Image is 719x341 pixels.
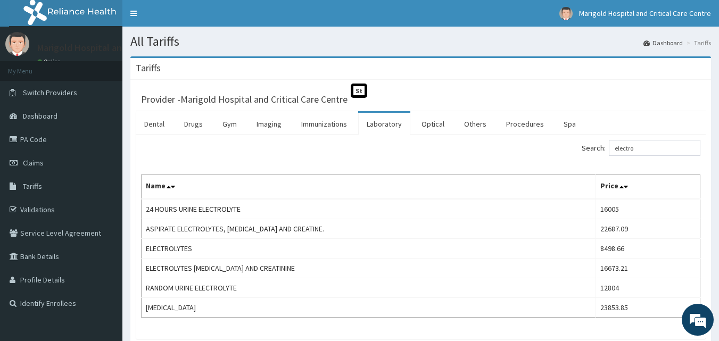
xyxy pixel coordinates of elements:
span: Switch Providers [23,88,77,97]
a: Laboratory [358,113,410,135]
a: Online [37,58,63,65]
td: RANDOM URINE ELECTROLYTE [142,278,596,298]
a: Dental [136,113,173,135]
h1: All Tariffs [130,35,711,48]
td: [MEDICAL_DATA] [142,298,596,318]
a: Immunizations [293,113,356,135]
h3: Tariffs [136,63,161,73]
span: Claims [23,158,44,168]
img: User Image [5,32,29,56]
a: Gym [214,113,245,135]
span: Tariffs [23,181,42,191]
th: Price [596,175,700,199]
td: 8498.66 [596,239,700,259]
a: Dashboard [643,38,683,47]
td: ELECTROLYTES [142,239,596,259]
img: User Image [559,7,573,20]
span: Dashboard [23,111,57,121]
td: 16673.21 [596,259,700,278]
a: Procedures [498,113,552,135]
label: Search: [582,140,700,156]
span: Marigold Hospital and Critical Care Centre [579,9,711,18]
th: Name [142,175,596,199]
td: 12804 [596,278,700,298]
td: ASPIRATE ELECTROLYTES, [MEDICAL_DATA] AND CREATINE. [142,219,596,239]
li: Tariffs [684,38,711,47]
p: Marigold Hospital and Critical Care Centre [37,43,210,53]
input: Search: [609,140,700,156]
td: ELECTROLYTES [MEDICAL_DATA] AND CREATININE [142,259,596,278]
h3: Provider - Marigold Hospital and Critical Care Centre [141,95,348,104]
td: 23853.85 [596,298,700,318]
a: Imaging [248,113,290,135]
td: 22687.09 [596,219,700,239]
a: Optical [413,113,453,135]
td: 16005 [596,199,700,219]
a: Spa [555,113,584,135]
span: St [351,84,367,98]
a: Drugs [176,113,211,135]
a: Others [456,113,495,135]
td: 24 HOURS URINE ELECTROLYTE [142,199,596,219]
